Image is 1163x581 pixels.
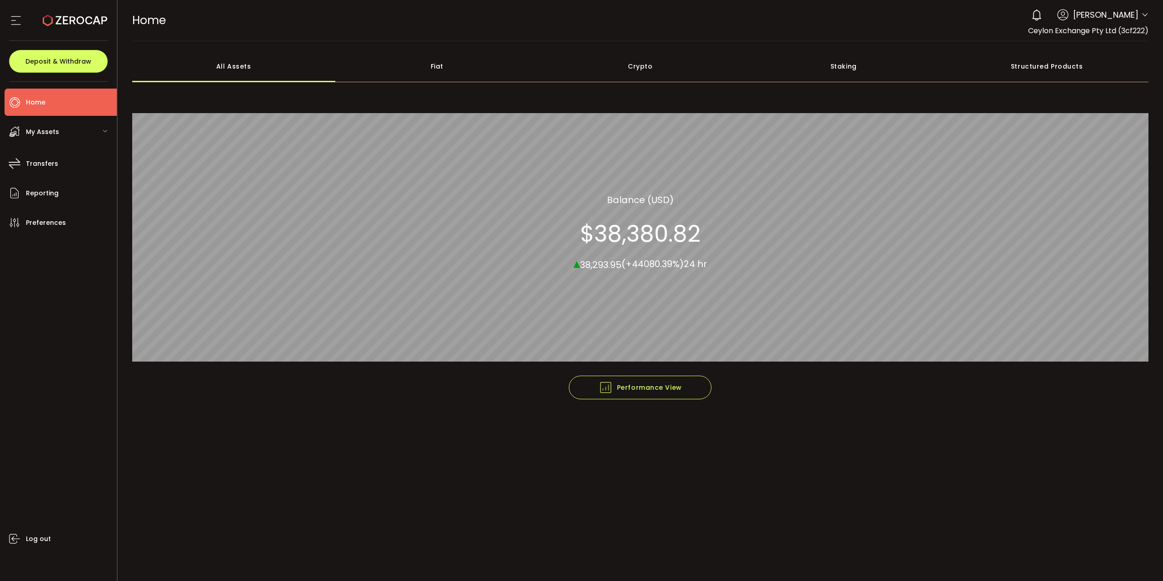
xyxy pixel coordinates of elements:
[580,258,621,271] span: 38,293.95
[580,220,701,247] section: $38,380.82
[26,157,58,170] span: Transfers
[1028,25,1148,36] span: Ceylon Exchange Pty Ltd (3cf222)
[1073,9,1138,21] span: [PERSON_NAME]
[335,50,539,82] div: Fiat
[26,216,66,229] span: Preferences
[26,96,45,109] span: Home
[539,50,742,82] div: Crypto
[621,258,684,270] span: (+44080.39%)
[742,50,945,82] div: Staking
[26,187,59,200] span: Reporting
[1118,537,1163,581] iframe: Chat Widget
[945,50,1149,82] div: Structured Products
[607,193,674,206] section: Balance (USD)
[684,258,707,270] span: 24 hr
[132,50,336,82] div: All Assets
[25,58,91,65] span: Deposit & Withdraw
[26,125,59,139] span: My Assets
[599,381,682,394] span: Performance View
[26,532,51,546] span: Log out
[9,50,108,73] button: Deposit & Withdraw
[573,253,580,273] span: ▴
[132,12,166,28] span: Home
[569,376,711,399] button: Performance View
